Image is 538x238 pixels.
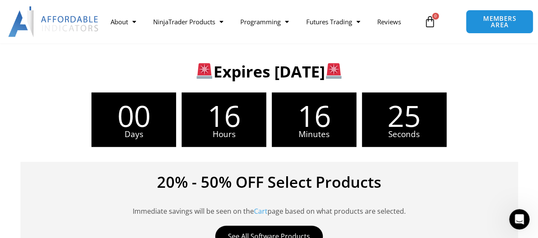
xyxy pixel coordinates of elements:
span: 16 [272,101,356,130]
span: Seconds [362,130,447,138]
span: 0 [432,13,439,20]
nav: Menu [102,12,419,32]
a: 0 [411,9,449,34]
img: 🚨 [196,63,212,79]
span: 00 [91,101,176,130]
a: NinjaTrader Products [145,12,232,32]
a: Programming [232,12,297,32]
h4: 20% - 50% OFF Select Products [33,175,505,190]
img: 🚨 [326,63,342,79]
span: Days [91,130,176,138]
a: About [102,12,145,32]
span: 25 [362,101,447,130]
img: LogoAI | Affordable Indicators – NinjaTrader [8,6,100,37]
h3: Expires [DATE] [4,61,534,82]
a: Cart [254,206,268,216]
a: Reviews [368,12,409,32]
span: 16 [182,101,266,130]
iframe: Intercom live chat [509,209,529,229]
a: MEMBERS AREA [466,10,533,34]
p: Immediate savings will be seen on the page based on what products are selected. [33,194,505,217]
a: Futures Trading [297,12,368,32]
span: Hours [182,130,266,138]
span: MEMBERS AREA [475,15,524,28]
span: Minutes [272,130,356,138]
